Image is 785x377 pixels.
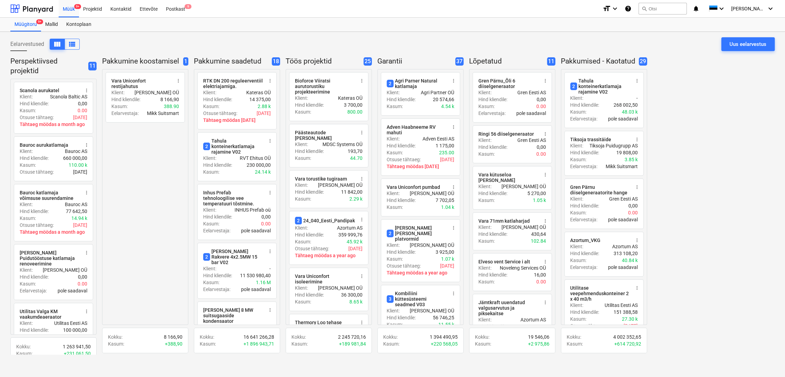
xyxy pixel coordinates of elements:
[20,267,33,273] p: Klient :
[608,115,638,122] p: pole saadaval
[111,78,171,89] div: Vara Uniconfort restijahutus
[337,224,362,231] p: Azortum AS
[111,96,140,103] p: Hind kliendile :
[63,155,87,162] p: 660 000,00
[183,57,188,66] span: 1
[203,253,210,261] span: 2
[478,183,491,190] p: Klient :
[66,208,87,215] p: 77 642,50
[543,78,548,84] span: more_vert
[176,78,181,84] span: more_vert
[246,89,271,96] p: Kateras OÜ
[69,162,87,168] p: 110.00 k
[387,242,400,249] p: Klient :
[203,117,271,124] p: Tähtaeg möödas [DATE]
[135,89,179,96] p: [PERSON_NAME] OÜ
[721,37,775,51] button: Uus eelarvestus
[570,101,599,108] p: Hind kliendile :
[717,4,726,13] i: keyboard_arrow_down
[451,124,456,130] span: more_vert
[10,18,41,31] div: Müügitoru
[387,156,421,163] p: Otsuse tähtaeg :
[295,284,308,291] p: Klient :
[295,141,308,148] p: Klient :
[295,245,329,252] p: Otsuse tähtaeg :
[543,131,548,137] span: more_vert
[608,264,638,271] p: pole saadaval
[387,204,403,211] p: Kasum :
[185,4,191,9] span: 9
[258,103,271,110] p: 2.88 k
[203,96,232,103] p: Hind kliendile :
[20,190,80,201] div: Bauroc katlamaja võimsuse suurendamine
[50,93,87,100] p: Scanola Baltic AS
[570,142,583,149] p: Klient :
[36,19,43,24] span: 9+
[43,267,87,273] p: [PERSON_NAME] OÜ
[570,78,630,95] div: Tahula konteinerkatlamaja rajamine V02
[73,222,87,229] p: [DATE]
[692,4,699,13] i: notifications
[240,155,271,162] p: RVT Ehitus OÜ
[364,57,372,66] span: 25
[441,103,454,110] p: 4.54 k
[203,162,232,168] p: Hind kliendile :
[295,224,308,231] p: Klient :
[543,218,548,224] span: more_vert
[387,96,416,103] p: Hind kliendile :
[634,137,640,142] span: more_vert
[20,208,49,215] p: Hind kliendile :
[295,188,324,195] p: Hind kliendile :
[387,184,440,190] div: Vara Uniconfort pumbad
[614,250,638,257] p: 313 108,20
[421,89,454,96] p: Agri Partner OÜ
[478,197,495,204] p: Kasum :
[625,4,632,13] i: Abikeskus
[642,6,647,11] span: search
[203,279,219,286] p: Kasum :
[439,149,454,156] p: 235.00
[41,18,62,31] div: Mallid
[410,190,454,197] p: [PERSON_NAME] OÜ
[531,238,546,244] p: 102.84
[387,225,447,242] div: [PERSON_NAME] [PERSON_NAME] platvormid
[547,57,555,66] span: 11
[74,4,81,9] span: 9+
[359,320,365,325] span: more_vert
[78,107,87,114] p: 0.00
[295,95,308,101] p: Klient :
[338,231,362,238] p: 359 999,76
[261,220,271,227] p: 0.00
[20,162,36,168] p: Kasum :
[478,103,495,110] p: Kasum :
[377,57,453,66] p: Garantii
[295,101,324,108] p: Hind kliendile :
[536,278,546,285] p: 0.00
[451,291,456,296] span: more_vert
[616,149,638,156] p: 19 808,00
[608,216,638,223] p: pole saadaval
[20,280,36,287] p: Kasum :
[203,143,210,150] span: 2
[478,190,507,197] p: Hind kliendile :
[570,137,611,142] div: Tiksoja trassitäide
[240,272,271,279] p: 11 530 980,40
[570,156,586,163] p: Kasum :
[478,137,491,144] p: Klient :
[295,148,324,155] p: Hind kliendile :
[20,168,54,175] p: Otsuse tähtaeg :
[387,197,416,204] p: Hind kliendile :
[257,110,271,117] p: [DATE]
[318,284,362,291] p: [PERSON_NAME] OÜ
[537,96,546,103] p: 0,00
[387,262,421,269] p: Otsuse tähtaeg :
[203,227,230,234] p: Eelarvestaja :
[436,249,454,255] p: 3 925,00
[295,130,355,141] div: Päästeautode [PERSON_NAME]
[387,255,403,262] p: Kasum :
[295,176,347,182] div: Vara torustike tugiraam
[272,57,280,66] span: 18
[84,88,89,93] span: more_vert
[203,249,263,265] div: [PERSON_NAME] Rakvere 4x2.5MW 15 bar V02
[570,95,583,101] p: Klient :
